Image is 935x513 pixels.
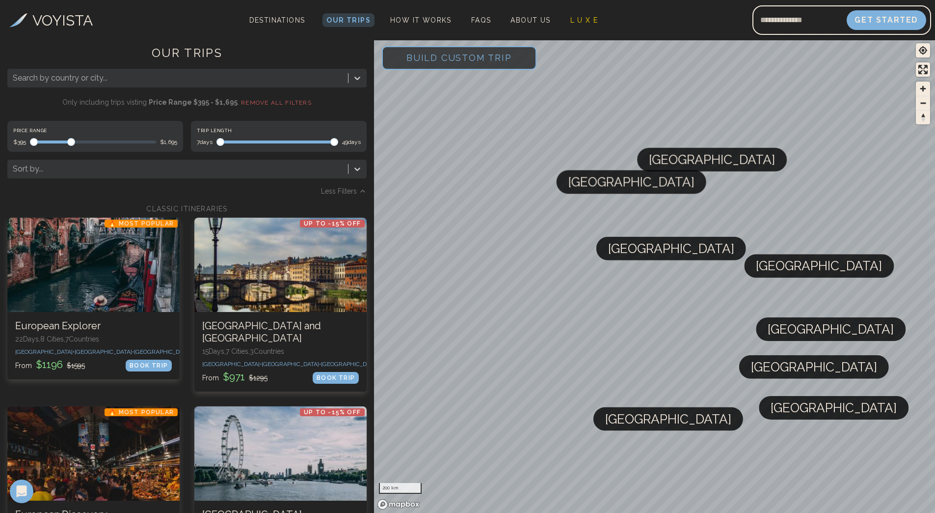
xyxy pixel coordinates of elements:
a: L U X E [566,13,602,27]
div: BOOK TRIP [313,372,359,384]
span: [GEOGRAPHIC_DATA] [756,254,882,278]
span: [GEOGRAPHIC_DATA] [568,170,695,194]
p: Up to -15% OFF [300,220,365,228]
span: [GEOGRAPHIC_DATA] • [75,348,134,355]
span: $1,695 [160,138,177,146]
a: Mapbox homepage [377,499,420,510]
div: Open Intercom Messenger [10,480,33,503]
a: About Us [507,13,554,27]
img: Voyista Logo [9,13,27,27]
p: 🔥 Most Popular [105,408,178,416]
button: REMOVE ALL FILTERS [241,99,312,107]
span: [GEOGRAPHIC_DATA] • [15,348,75,355]
p: 22 Days, 8 Cities, 7 Countr ies [15,334,172,344]
span: How It Works [390,16,452,24]
a: VOYISTA [9,9,93,31]
span: $ 1196 [34,359,65,370]
a: FAQs [467,13,495,27]
canvas: Map [374,38,935,513]
a: How It Works [386,13,455,27]
button: Find my location [916,43,930,57]
span: [GEOGRAPHIC_DATA] [608,237,734,260]
a: Italy and GreeceUp to -15% OFF[GEOGRAPHIC_DATA] and [GEOGRAPHIC_DATA]15Days,7 Cities,3Countries[G... [194,218,367,392]
p: From [202,370,267,384]
a: European Explorer🔥 Most PopularEuropean Explorer22Days,8 Cities,7Countries[GEOGRAPHIC_DATA]•[GEOG... [7,218,180,379]
span: 49 days [342,138,361,146]
span: [GEOGRAPHIC_DATA] [751,355,877,379]
input: Email address [752,8,847,32]
a: Our Trips [322,13,374,27]
span: [GEOGRAPHIC_DATA] [605,407,731,431]
h3: VOYISTA [32,9,93,31]
p: Up to -15% OFF [300,408,365,416]
label: Price Range [13,127,177,134]
button: Reset bearing to north [916,110,930,124]
span: [GEOGRAPHIC_DATA] [771,396,897,420]
span: $ 971 [221,371,247,383]
span: [GEOGRAPHIC_DATA] • [262,361,321,368]
span: 7 days [197,138,213,146]
span: L U X E [570,16,598,24]
button: Enter fullscreen [916,62,930,77]
span: [GEOGRAPHIC_DATA] • [321,361,380,368]
span: Minimum [30,138,38,146]
button: Get Started [847,10,926,30]
span: Build Custom Trip [391,37,528,79]
strong: price range $395 - $1,695 [149,98,238,106]
p: 15 Days, 7 Cities, 3 Countr ies [202,346,359,356]
span: $ 1595 [67,362,85,370]
p: 🔥 Most Popular [105,220,178,228]
div: BOOK TRIP [126,360,172,371]
button: Zoom in [916,82,930,96]
p: Only including trips visting . [9,97,365,107]
h1: OUR TRIPS [7,45,367,69]
button: Build Custom Trip [382,46,536,70]
span: [GEOGRAPHIC_DATA] • [134,348,193,355]
span: [GEOGRAPHIC_DATA] [768,317,894,341]
span: Less Filters [321,186,357,196]
span: [GEOGRAPHIC_DATA] [649,148,775,171]
span: [GEOGRAPHIC_DATA] • [202,361,262,368]
button: Zoom out [916,96,930,110]
span: FAQs [471,16,491,24]
label: Trip Length [197,127,361,134]
span: Maximum [330,138,338,146]
span: About Us [510,16,550,24]
div: 200 km [379,483,422,494]
h3: [GEOGRAPHIC_DATA] and [GEOGRAPHIC_DATA] [202,320,359,344]
span: Our Trips [326,16,371,24]
h3: European Explorer [15,320,172,332]
p: From [15,358,85,371]
span: Destinations [245,12,309,41]
span: $ 1295 [249,374,267,382]
span: $395 [13,138,26,146]
span: Maximum [67,138,75,146]
span: Minimum [216,138,224,146]
h2: CLASSIC ITINERARIES [7,204,367,214]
